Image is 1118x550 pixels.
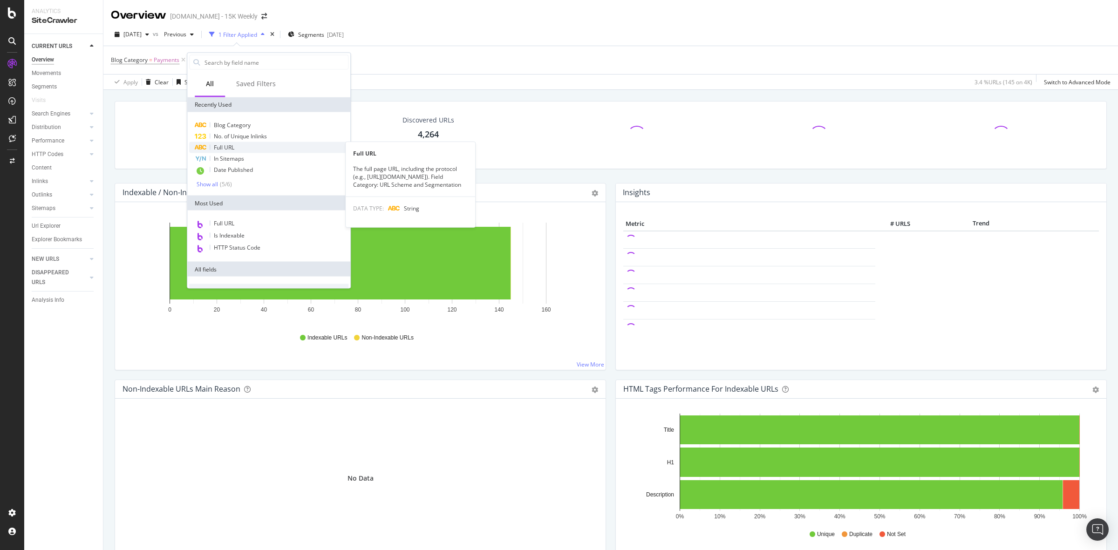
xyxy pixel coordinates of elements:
div: Visits [32,95,46,105]
div: HTML Tags Performance for Indexable URLs [623,384,778,394]
text: Description [646,491,674,498]
span: Blog Category [111,56,148,64]
div: URLs [189,284,348,299]
div: SiteCrawler [32,15,95,26]
text: 60% [914,513,925,520]
div: Overview [32,55,54,65]
div: Distribution [32,122,61,132]
a: Search Engines [32,109,87,119]
div: 1 Filter Applied [218,31,257,39]
div: Inlinks [32,177,48,186]
div: DISAPPEARED URLS [32,268,79,287]
span: = [149,56,152,64]
div: Sitemaps [32,204,55,213]
div: HTTP Codes [32,149,63,159]
a: Explorer Bookmarks [32,235,96,244]
span: Payments [154,54,179,67]
svg: A chart. [123,217,593,325]
div: The full page URL, including the protocol (e.g., [URL][DOMAIN_NAME]). Field Category: URL Scheme ... [346,165,475,189]
div: [DATE] [327,31,344,39]
text: 120 [447,306,457,313]
text: 140 [494,306,504,313]
a: Movements [32,68,96,78]
span: Duplicate [849,530,873,538]
text: 20 [214,306,220,313]
span: Is Indexable [214,231,245,239]
button: Previous [160,27,198,42]
div: Save [184,78,197,86]
text: 40 [261,306,267,313]
div: NEW URLS [32,254,59,264]
span: Full URL [214,219,234,227]
div: No Data [348,474,374,483]
text: 100% [1072,513,1087,520]
div: CURRENT URLS [32,41,72,51]
span: Not Set [887,530,906,538]
a: Content [32,163,96,173]
span: Non-Indexable URLs [361,334,413,342]
div: Content [32,163,52,173]
div: Search Engines [32,109,70,119]
button: Save [173,75,197,89]
svg: A chart. [623,414,1094,522]
a: Performance [32,136,87,146]
button: Clear [142,75,169,89]
a: View More [577,360,604,368]
span: Blog Category [214,121,251,129]
text: 100 [400,306,409,313]
button: Switch to Advanced Mode [1040,75,1111,89]
div: Performance [32,136,64,146]
div: Show all [197,181,218,187]
a: Url Explorer [32,221,96,231]
div: Full URL [346,149,475,157]
text: 90% [1034,513,1045,520]
text: 60 [308,306,314,313]
input: Search by field name [204,55,348,69]
div: Recently Used [187,97,350,112]
div: gear [1092,387,1099,393]
a: NEW URLS [32,254,87,264]
div: Explorer Bookmarks [32,235,82,244]
span: Full URL [214,143,234,151]
a: DISAPPEARED URLS [32,268,87,287]
div: ( 5 / 6 ) [218,180,232,188]
span: Previous [160,30,186,38]
a: Overview [32,55,96,65]
a: Outlinks [32,190,87,200]
div: Clear [155,78,169,86]
text: 10% [714,513,725,520]
a: HTTP Codes [32,149,87,159]
h4: Insights [623,186,650,199]
span: HTTP Status Code [214,244,260,251]
div: times [268,30,276,39]
span: Segments [298,31,324,39]
span: DATA TYPE: [353,204,384,212]
span: vs [153,30,160,38]
a: Analysis Info [32,295,96,305]
text: 40% [834,513,845,520]
div: Non-Indexable URLs Main Reason [123,384,240,394]
div: 3.4 % URLs ( 145 on 4K ) [975,78,1032,86]
th: Trend [913,217,1050,231]
div: Analysis Info [32,295,64,305]
span: String [404,204,419,212]
button: 1 Filter Applied [205,27,268,42]
a: Inlinks [32,177,87,186]
span: In Sitemaps [214,155,244,163]
text: 20% [754,513,765,520]
div: gear [592,387,598,393]
div: All fields [187,262,350,277]
text: 0 [168,306,171,313]
button: Segments[DATE] [284,27,348,42]
a: Visits [32,95,55,105]
text: 80% [994,513,1005,520]
text: 80 [355,306,361,313]
a: Distribution [32,122,87,132]
button: [DATE] [111,27,153,42]
text: 30% [794,513,805,520]
text: 70% [954,513,965,520]
div: Most Used [187,196,350,210]
div: Apply [123,78,138,86]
